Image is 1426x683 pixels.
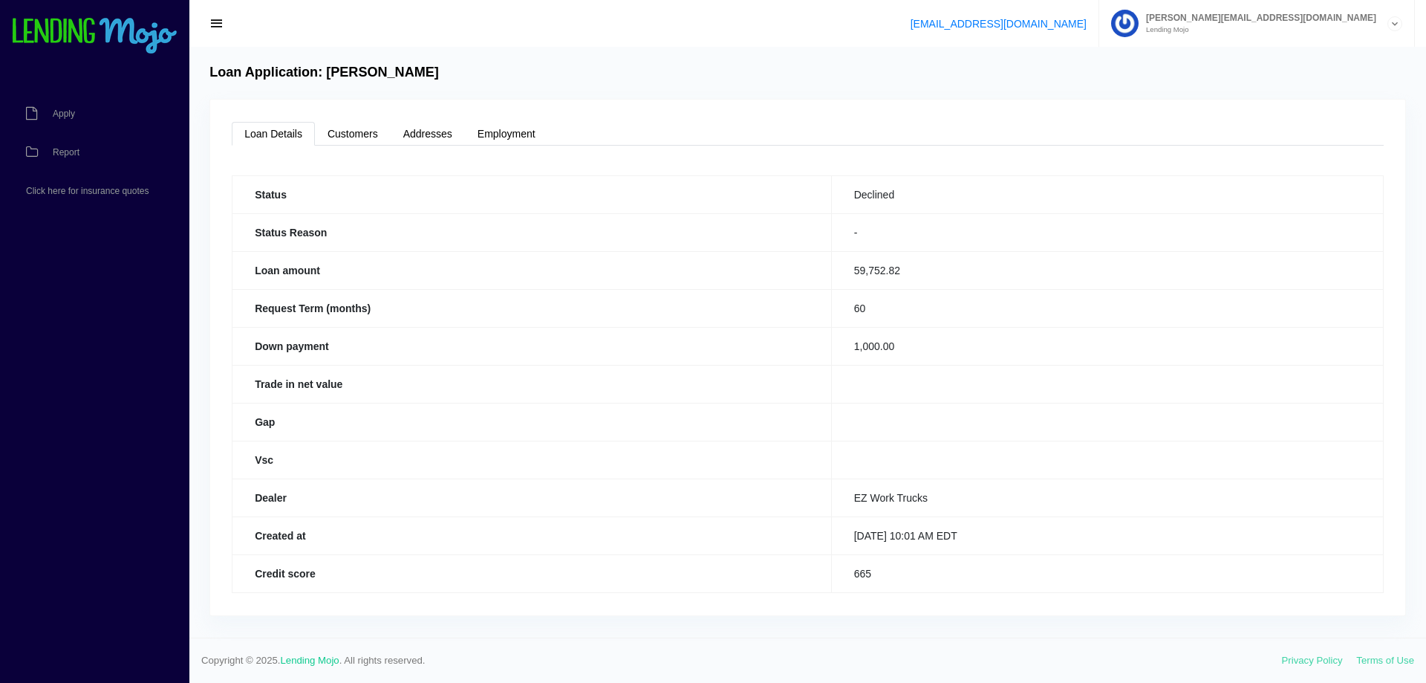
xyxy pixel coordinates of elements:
[831,175,1383,213] td: Declined
[831,554,1383,592] td: 665
[1356,655,1414,666] a: Terms of Use
[232,122,315,146] a: Loan Details
[53,109,75,118] span: Apply
[232,251,832,289] th: Loan amount
[11,18,178,55] img: logo-small.png
[232,554,832,592] th: Credit score
[831,517,1383,554] td: [DATE] 10:01 AM EDT
[232,213,832,251] th: Status Reason
[831,213,1383,251] td: -
[232,365,832,403] th: Trade in net value
[281,655,339,666] a: Lending Mojo
[53,148,79,157] span: Report
[465,122,548,146] a: Employment
[232,327,832,365] th: Down payment
[232,175,832,213] th: Status
[831,479,1383,517] td: EZ Work Trucks
[201,653,1282,668] span: Copyright © 2025. . All rights reserved.
[232,403,832,441] th: Gap
[232,441,832,479] th: Vsc
[831,327,1383,365] td: 1,000.00
[1139,26,1376,33] small: Lending Mojo
[315,122,391,146] a: Customers
[26,187,149,195] span: Click here for insurance quotes
[391,122,465,146] a: Addresses
[1139,13,1376,22] span: [PERSON_NAME][EMAIL_ADDRESS][DOMAIN_NAME]
[1111,10,1139,37] img: Profile image
[1282,655,1343,666] a: Privacy Policy
[209,65,439,81] h4: Loan Application: [PERSON_NAME]
[831,251,1383,289] td: 59,752.82
[232,479,832,517] th: Dealer
[831,289,1383,327] td: 60
[232,289,832,327] th: Request Term (months)
[911,18,1087,30] a: [EMAIL_ADDRESS][DOMAIN_NAME]
[232,517,832,554] th: Created at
